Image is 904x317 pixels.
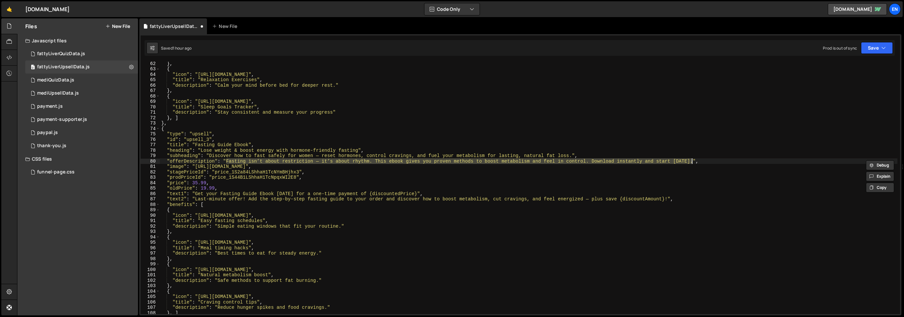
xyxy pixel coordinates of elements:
div: mediUpsellData.js [37,90,79,96]
div: 91 [141,218,160,224]
div: funnel-page.css [37,169,75,175]
div: 68 [141,94,160,99]
button: Debug [866,160,894,170]
a: En [889,3,901,15]
div: 71 [141,110,160,115]
button: New File [105,24,130,29]
div: 69 [141,99,160,104]
div: Saved [161,45,192,51]
div: 78 [141,148,160,153]
div: mediQuizData.js [37,77,74,83]
div: 62 [141,61,160,67]
div: 16956/46700.js [25,74,138,87]
div: 65 [141,77,160,83]
div: 67 [141,88,160,94]
div: CSS files [17,152,138,166]
div: 87 [141,196,160,202]
div: 101 [141,272,160,278]
div: 16956/46566.js [25,47,138,60]
div: 82 [141,170,160,175]
div: 83 [141,175,160,180]
div: 79 [141,153,160,159]
h2: Files [25,23,37,30]
div: 63 [141,66,160,72]
div: [DOMAIN_NAME] [25,5,70,13]
div: 77 [141,142,160,148]
div: 104 [141,289,160,294]
div: paypal.js [37,130,58,136]
div: 99 [141,261,160,267]
button: Copy [866,183,894,192]
div: Javascript files [17,34,138,47]
button: Save [861,42,893,54]
span: 0 [31,65,35,70]
div: 16956/46701.js [25,87,138,100]
div: 92 [141,224,160,229]
div: 97 [141,251,160,256]
div: 74 [141,126,160,132]
div: payment-supporter.js [37,117,87,123]
div: 98 [141,256,160,262]
div: fattyLiverQuizData.js [37,51,85,57]
div: payment.js [37,103,63,109]
a: 🤙 [1,1,17,17]
button: Code Only [424,3,480,15]
div: 16956/46550.js [25,126,138,139]
div: Prod is out of sync [823,45,857,51]
div: 86 [141,191,160,197]
div: 100 [141,267,160,273]
div: 94 [141,235,160,240]
div: 90 [141,213,160,218]
div: 107 [141,305,160,310]
div: 85 [141,186,160,191]
div: 70 [141,104,160,110]
div: 95 [141,240,160,245]
div: 106 [141,300,160,305]
div: 16956/46524.js [25,139,138,152]
div: 80 [141,159,160,164]
div: 76 [141,137,160,143]
div: 96 [141,245,160,251]
div: 108 [141,310,160,316]
div: 1 hour ago [173,45,192,51]
div: 93 [141,229,160,235]
div: fattyLiverUpsellData.js [150,23,199,30]
div: 102 [141,278,160,283]
div: 103 [141,283,160,289]
button: Explain [866,171,894,181]
div: 16956/46551.js [25,100,138,113]
div: 84 [141,180,160,186]
div: 105 [141,294,160,300]
div: fattyLiverUpsellData.js [37,64,90,70]
div: 73 [141,121,160,126]
div: 64 [141,72,160,78]
div: 66 [141,83,160,88]
div: 88 [141,202,160,208]
div: 72 [141,115,160,121]
div: 81 [141,164,160,170]
div: 16956/46565.js [25,60,138,74]
div: 16956/46552.js [25,113,138,126]
a: [DOMAIN_NAME] [828,3,887,15]
div: 89 [141,207,160,213]
div: 16956/47008.css [25,166,138,179]
div: New File [212,23,240,30]
div: thank-you.js [37,143,66,149]
div: 75 [141,131,160,137]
